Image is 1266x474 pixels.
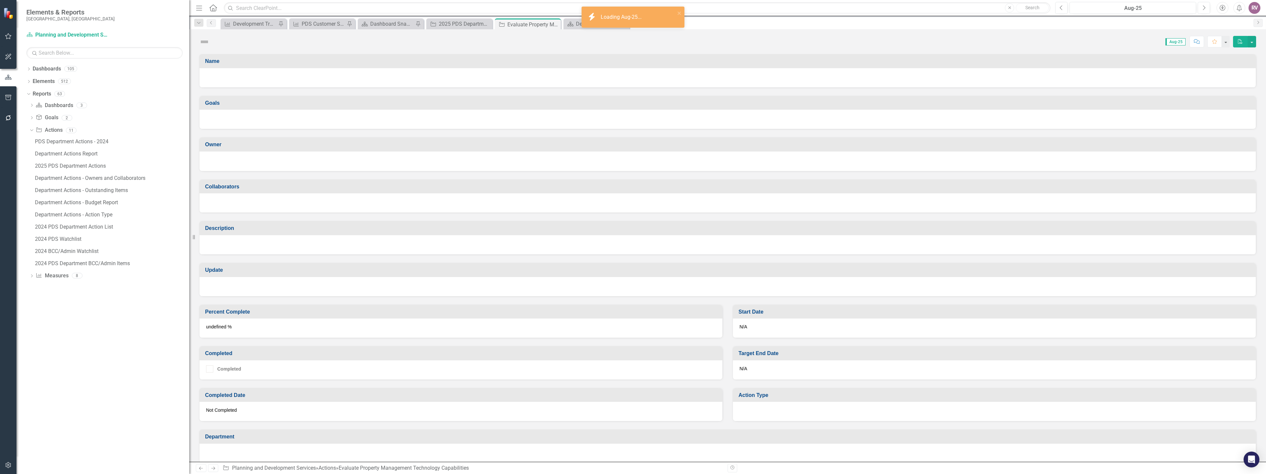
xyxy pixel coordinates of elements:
img: ClearPoint Strategy [3,7,15,19]
h3: Collaborators [205,184,1252,190]
a: Dashboards [33,65,61,73]
div: Default [576,20,628,28]
button: Aug-25 [1070,2,1196,14]
h3: Action Type [738,392,1252,398]
div: Open Intercom Messenger [1244,452,1259,467]
a: 2024 PDS Department BCC/Admin Items [33,258,189,269]
a: Planning and Development Services [232,465,316,471]
input: Search ClearPoint... [224,2,1050,14]
a: 2024 PDS Watchlist [33,234,189,244]
div: Dashboard Snapshot [370,20,414,28]
span: Aug-25 [1165,38,1186,45]
div: Department Actions - Outstanding Items [35,187,189,193]
h3: Start Date [738,309,1252,315]
a: Goals [36,114,58,122]
a: Planning and Development Services [26,31,109,39]
h3: Target End Date [738,350,1252,356]
div: 63 [54,91,65,97]
div: 105 [64,66,77,72]
div: PDS Department Actions - 2024 [35,139,189,145]
h3: Update [205,267,1252,273]
button: RV [1249,2,1260,14]
div: Not Completed [199,402,722,421]
h3: Completed Date [205,392,719,398]
small: [GEOGRAPHIC_DATA], [GEOGRAPHIC_DATA] [26,16,115,21]
div: 2025 PDS Department Actions [439,20,491,28]
a: PDS Customer Service (Copy) w/ Accela [291,20,345,28]
div: Aug-25 [1072,4,1194,12]
a: Actions [318,465,336,471]
div: Department Actions - Budget Report [35,200,189,206]
a: Department Actions - Budget Report [33,197,189,208]
a: Elements [33,78,55,85]
div: » » [223,464,723,472]
div: Loading Aug-25... [601,14,643,21]
h3: Goals [205,100,1252,106]
a: Department Actions - Outstanding Items [33,185,189,196]
div: 8 [72,273,82,279]
div: Department Actions - Owners and Collaborators [35,175,189,181]
h3: Completed [205,350,719,356]
div: 2024 PDS Department Action List [35,224,189,230]
div: 11 [66,127,76,133]
div: 2025 PDS Department Actions [35,163,189,169]
a: 2025 PDS Department Actions [33,161,189,171]
div: Evaluate Property Management Technology Capabilities [507,20,559,29]
a: 2024 PDS Department Action List [33,222,189,232]
a: 2024 BCC/Admin Watchlist [33,246,189,257]
div: PDS Customer Service (Copy) w/ Accela [302,20,345,28]
span: Search [1025,5,1040,10]
div: 2024 PDS Department BCC/Admin Items [35,261,189,266]
a: Department Actions Report [33,149,189,159]
div: Evaluate Property Management Technology Capabilities [339,465,469,471]
button: close [677,9,682,17]
div: 2024 BCC/Admin Watchlist [35,248,189,254]
h3: Owner [205,142,1252,148]
a: Dashboards [36,102,73,109]
a: Dashboard Snapshot [359,20,414,28]
button: Search [1016,3,1049,13]
h3: Percent Complete [205,309,719,315]
div: 2 [62,115,72,121]
div: Development Trends [233,20,277,28]
a: Department Actions - Action Type [33,209,189,220]
a: Actions [36,126,62,134]
div: N/A [733,360,1256,379]
a: Default [565,20,628,28]
img: Not Defined [199,37,210,47]
a: PDS Department Actions - 2024 [33,136,189,147]
a: Department Actions - Owners and Collaborators [33,173,189,183]
div: Department Actions Report [35,151,189,157]
a: Measures [36,272,68,280]
div: Department Actions - Action Type [35,212,189,218]
input: Search Below... [26,47,183,59]
a: 2025 PDS Department Actions [428,20,491,28]
div: N/A [733,319,1256,338]
div: 2024 PDS Watchlist [35,236,189,242]
div: 3 [76,102,87,108]
h3: Name [205,58,1252,64]
a: Development Trends [222,20,277,28]
h3: Department [205,434,1252,440]
a: Reports [33,90,51,98]
div: undefined % [199,319,722,338]
h3: Description [205,225,1252,231]
span: Elements & Reports [26,8,115,16]
div: 512 [58,79,71,84]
